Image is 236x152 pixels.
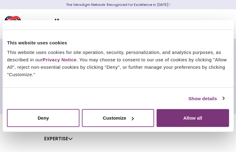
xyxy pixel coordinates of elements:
[7,49,229,78] div: This website uses cookies for site operation, security, personalization, and analytics purposes, ...
[168,2,170,7] span: Learn More
[156,109,229,127] button: Allow all
[82,109,154,127] button: Customize
[5,14,79,34] img: Veradigm logo
[43,57,77,62] a: Privacy Notice
[7,39,229,46] div: This website uses cookies
[44,135,73,142] a: Expertise
[7,109,80,127] button: Deny
[66,2,170,7] a: The Veradigm Network: Recognized for Excellence in [DATE]Learn More
[217,16,227,32] button: Toggle Navigation Menu
[188,95,224,102] a: Show details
